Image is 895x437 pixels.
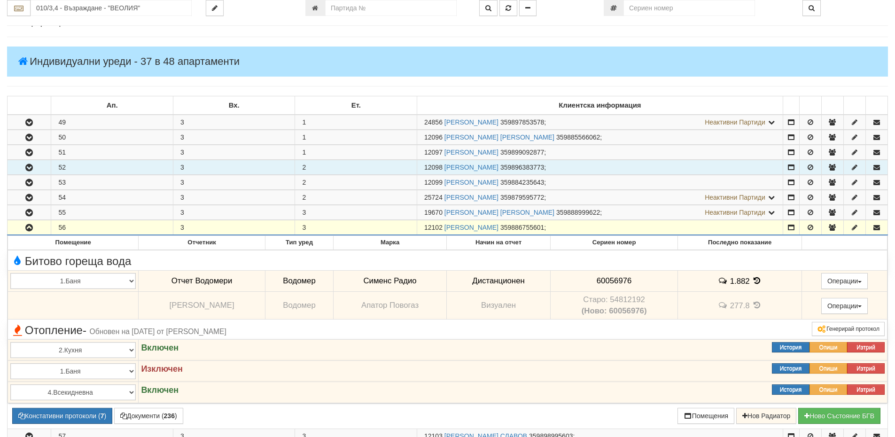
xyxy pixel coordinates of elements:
a: [PERSON_NAME] [PERSON_NAME] [444,209,554,216]
td: 56 [51,220,173,235]
td: ; [417,160,783,175]
a: [PERSON_NAME] [444,194,498,201]
a: [PERSON_NAME] [444,164,498,171]
td: ; [417,205,783,220]
span: 359899092877 [500,148,544,156]
th: Марка [334,236,447,250]
td: 52 [51,160,173,175]
span: Неактивни Партиди [705,118,765,126]
td: 51 [51,145,173,160]
button: Документи (236) [114,408,183,424]
td: 55 [51,205,173,220]
button: История [772,363,809,374]
span: 2 [302,164,306,171]
a: [PERSON_NAME] [444,179,498,186]
td: Ап.: No sort applied, sorting is disabled [51,96,173,115]
td: Визуален [446,292,550,320]
b: Ет. [351,101,361,109]
td: 3 [173,175,295,190]
span: Партида № [424,118,443,126]
a: [PERSON_NAME] [444,224,498,231]
b: (Ново: 60056976) [582,306,647,315]
td: : No sort applied, sorting is disabled [783,96,799,115]
span: 359884235643 [500,179,544,186]
strong: Включен [141,343,179,352]
span: 359886755601 [500,224,544,231]
span: Партида № [424,164,443,171]
a: [PERSON_NAME] [PERSON_NAME] [444,133,554,141]
span: 1 [302,133,306,141]
td: Водомер [265,270,334,292]
td: 54 [51,190,173,205]
button: История [772,342,809,352]
td: Сименс Радио [334,270,447,292]
span: 1.882 [730,276,750,285]
th: Помещение [8,236,139,250]
span: Отчет Водомери [171,276,232,285]
button: Изтрий [847,384,885,395]
span: [PERSON_NAME] [170,301,234,310]
span: Партида № [424,194,443,201]
span: 277.8 [730,301,750,310]
span: 60056976 [597,276,632,285]
span: 3 [302,209,306,216]
span: Неактивни Партиди [705,194,765,201]
td: 3 [173,130,295,145]
td: : No sort applied, sorting is disabled [821,96,843,115]
td: 3 [173,220,295,235]
td: 3 [173,205,295,220]
span: 3 [302,224,306,231]
button: Изтрий [847,363,885,374]
b: Ап. [107,101,118,109]
td: : No sort applied, sorting is disabled [799,96,821,115]
td: ; [417,175,783,190]
td: : No sort applied, sorting is disabled [843,96,865,115]
span: 359879595772 [500,194,544,201]
td: Устройство със сериен номер 54812192 беше подменено от устройство със сериен номер 60056976 [551,292,678,320]
td: Дистанционен [446,270,550,292]
button: Генерирай протокол [812,322,885,336]
button: История [772,384,809,395]
button: Опиши [809,342,847,352]
td: 3 [173,190,295,205]
b: 7 [101,412,104,420]
button: Помещения [677,408,735,424]
th: Начин на отчет [446,236,550,250]
td: 53 [51,175,173,190]
button: Нов Радиатор [736,408,796,424]
span: История на показанията [752,276,762,285]
button: Операции [821,273,868,289]
span: Партида № [424,133,443,141]
span: 359897853578 [500,118,544,126]
h4: Индивидуални уреди - 37 в 48 апартаменти [7,47,888,77]
span: Отопление [10,324,226,336]
td: ; [417,115,783,130]
span: 359888999622 [556,209,600,216]
a: [PERSON_NAME] [444,118,498,126]
span: - [83,324,86,336]
td: 50 [51,130,173,145]
th: Тип уред [265,236,334,250]
button: Изтрий [847,342,885,352]
b: Клиентска информация [559,101,641,109]
td: 49 [51,115,173,130]
th: Отчетник [139,236,265,250]
th: Последно показание [677,236,802,250]
span: Битово гореща вода [10,255,131,267]
button: Операции [821,298,868,314]
span: 2 [302,194,306,201]
button: Опиши [809,384,847,395]
th: Сериен номер [551,236,678,250]
td: Водомер [265,292,334,320]
span: История на показанията [752,301,762,310]
td: Апатор Повогаз [334,292,447,320]
td: Клиентска информация: No sort applied, sorting is disabled [417,96,783,115]
span: 2 [302,179,306,186]
span: 359896383773 [500,164,544,171]
span: Партида № [424,224,443,231]
b: Вх. [229,101,240,109]
td: : No sort applied, sorting is disabled [865,96,887,115]
td: 3 [173,145,295,160]
button: Опиши [809,363,847,374]
strong: Изключен [141,364,183,374]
